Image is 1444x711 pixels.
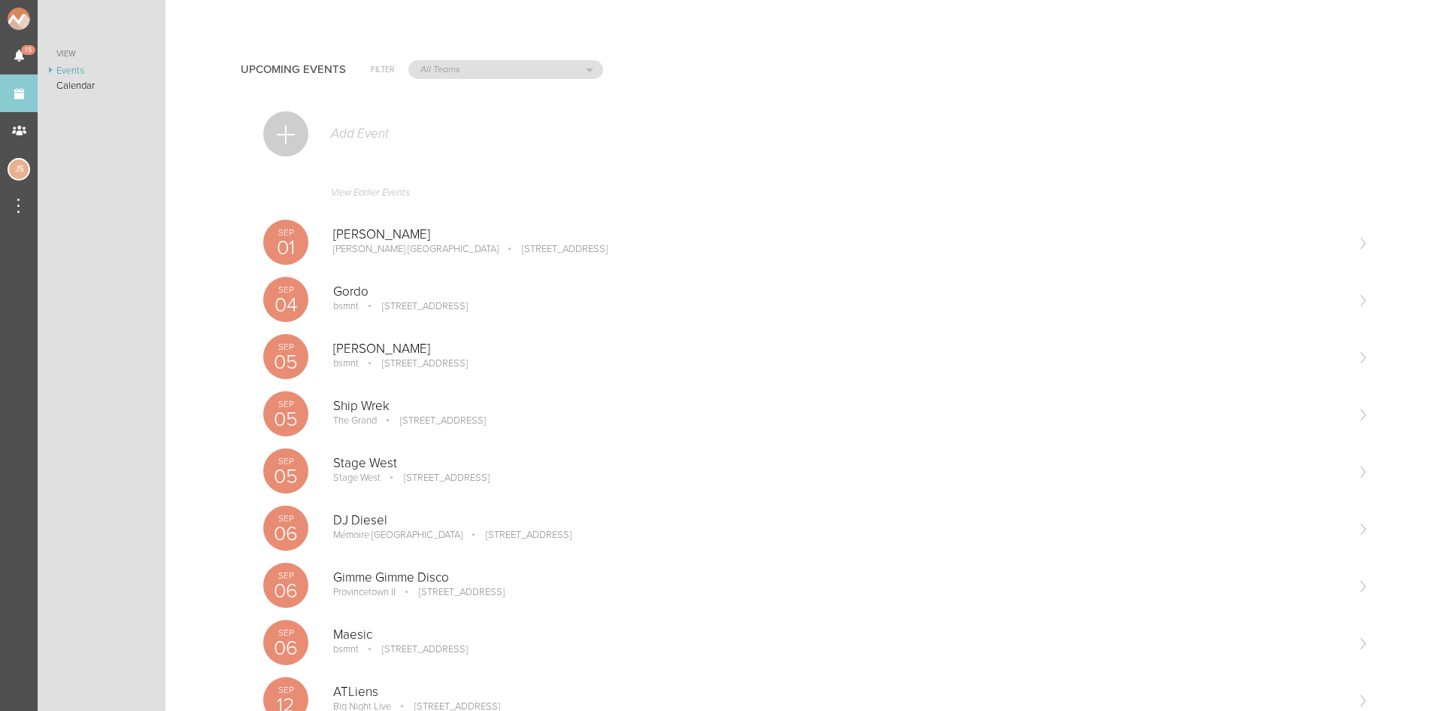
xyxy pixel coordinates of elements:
[501,243,608,255] p: [STREET_ADDRESS]
[465,529,572,541] p: [STREET_ADDRESS]
[263,685,308,694] p: Sep
[333,243,499,255] p: [PERSON_NAME] [GEOGRAPHIC_DATA]
[329,126,389,141] p: Add Event
[263,352,308,372] p: 05
[383,472,490,484] p: [STREET_ADDRESS]
[21,45,35,55] span: 15
[333,643,359,655] p: bsmnt
[263,179,1369,214] a: View Earlier Events
[8,158,30,181] div: Jessica Smith
[263,638,308,658] p: 06
[263,238,308,258] p: 01
[263,571,308,580] p: Sep
[8,8,93,30] img: NOMAD
[379,415,486,427] p: [STREET_ADDRESS]
[333,586,396,598] p: Provincetown II
[38,63,165,78] a: Events
[263,409,308,430] p: 05
[361,300,468,312] p: [STREET_ADDRESS]
[333,529,463,541] p: Mémoire [GEOGRAPHIC_DATA]
[263,524,308,544] p: 06
[333,456,1345,471] p: Stage West
[263,228,308,237] p: Sep
[333,399,1345,414] p: Ship Wrek
[263,457,308,466] p: Sep
[333,415,377,427] p: The Grand
[333,627,1345,643] p: Maesic
[333,300,359,312] p: bsmnt
[333,570,1345,585] p: Gimme Gimme Disco
[263,295,308,315] p: 04
[38,45,165,63] a: View
[263,466,308,487] p: 05
[333,685,1345,700] p: ATLiens
[263,342,308,351] p: Sep
[38,78,165,93] a: Calendar
[263,285,308,294] p: Sep
[263,581,308,601] p: 06
[398,586,505,598] p: [STREET_ADDRESS]
[361,643,468,655] p: [STREET_ADDRESS]
[263,628,308,637] p: Sep
[333,284,1345,299] p: Gordo
[333,227,1345,242] p: [PERSON_NAME]
[333,513,1345,528] p: DJ Diesel
[333,472,381,484] p: Stage West
[333,342,1345,357] p: [PERSON_NAME]
[361,357,468,369] p: [STREET_ADDRESS]
[263,514,308,523] p: Sep
[263,400,308,409] p: Sep
[333,357,359,369] p: bsmnt
[371,63,395,76] h6: Filter
[241,63,346,76] h4: Upcoming Events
